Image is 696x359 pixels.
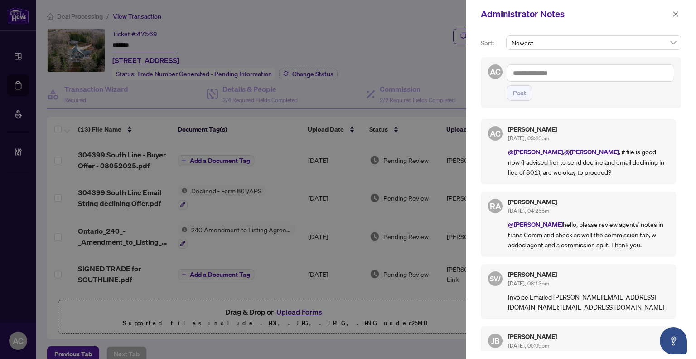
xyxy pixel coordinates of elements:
[508,199,669,205] h5: [PERSON_NAME]
[490,127,501,140] span: AC
[507,85,532,101] button: Post
[508,342,549,349] span: [DATE], 05:09pm
[508,148,563,156] span: @[PERSON_NAME]
[490,273,501,284] span: SW
[508,207,549,214] span: [DATE], 04:25pm
[490,65,501,78] span: AC
[508,292,669,312] p: Invoice Emailed [PERSON_NAME][EMAIL_ADDRESS][DOMAIN_NAME]; [EMAIL_ADDRESS][DOMAIN_NAME]
[508,147,669,177] p: , , if file is good now (I advised her to send decline and email declining in lieu of 801), are w...
[672,11,679,17] span: close
[660,327,687,354] button: Open asap
[508,334,669,340] h5: [PERSON_NAME]
[508,135,549,142] span: [DATE], 03:46pm
[481,7,670,21] div: Administrator Notes
[508,271,669,278] h5: [PERSON_NAME]
[508,280,549,287] span: [DATE], 08:13pm
[512,36,676,49] span: Newest
[508,126,669,133] h5: [PERSON_NAME]
[564,148,619,156] span: @[PERSON_NAME]
[481,38,503,48] p: Sort:
[508,220,563,229] span: @[PERSON_NAME]
[491,334,500,347] span: JB
[490,200,501,212] span: RA
[508,219,669,250] p: hello, please review agents' notes in trans Comm and check as well the commission tab, w added ag...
